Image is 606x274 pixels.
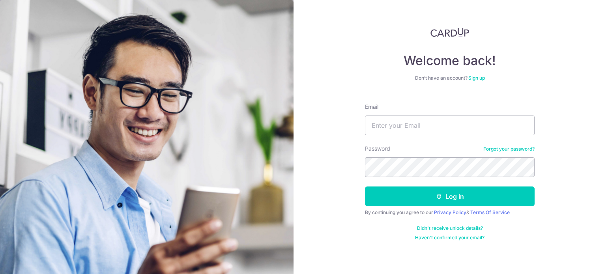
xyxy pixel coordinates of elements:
[365,116,535,135] input: Enter your Email
[415,235,484,241] a: Haven't confirmed your email?
[434,209,466,215] a: Privacy Policy
[470,209,510,215] a: Terms Of Service
[430,28,469,37] img: CardUp Logo
[483,146,535,152] a: Forgot your password?
[417,225,483,231] a: Didn't receive unlock details?
[365,53,535,69] h4: Welcome back!
[365,209,535,216] div: By continuing you agree to our &
[468,75,485,81] a: Sign up
[365,145,390,153] label: Password
[365,103,378,111] label: Email
[365,75,535,81] div: Don’t have an account?
[365,186,535,206] button: Log in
